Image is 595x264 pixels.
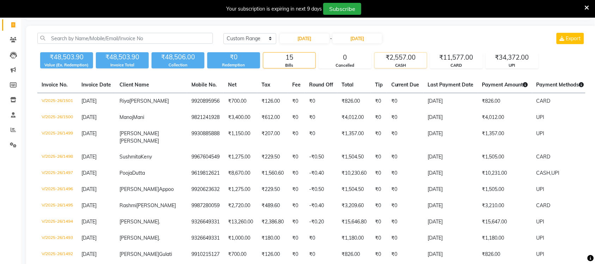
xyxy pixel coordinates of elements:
[159,251,172,257] span: Gulati
[387,230,424,246] td: ₹0
[319,62,371,68] div: Cancelled
[337,198,371,214] td: ₹3,209.60
[257,126,288,149] td: ₹207.00
[342,82,354,88] span: Total
[224,181,257,198] td: ₹1,275.00
[119,218,159,225] span: [PERSON_NAME]
[152,62,204,68] div: Collection
[371,181,387,198] td: ₹0
[387,93,424,110] td: ₹0
[81,186,97,192] span: [DATE]
[305,165,337,181] td: -₹0.40
[319,53,371,62] div: 0
[187,246,224,263] td: 9910215127
[292,82,301,88] span: Fee
[280,34,329,43] input: Start Date
[257,93,288,110] td: ₹126.00
[387,214,424,230] td: ₹0
[207,52,260,62] div: ₹0
[536,218,545,225] span: UPI
[424,246,478,263] td: [DATE]
[81,130,97,137] span: [DATE]
[40,62,93,68] div: Value (Ex. Redemption)
[37,126,77,149] td: V/2025-26/1499
[224,109,257,126] td: ₹3,400.00
[375,53,427,62] div: ₹2,557.00
[371,165,387,181] td: ₹0
[152,52,204,62] div: ₹48,506.00
[257,230,288,246] td: ₹180.00
[263,53,315,62] div: 15
[159,218,160,225] span: .
[224,126,257,149] td: ₹1,150.00
[119,235,159,241] span: [PERSON_NAME]
[37,33,213,44] input: Search by Name/Mobile/Email/Invoice No
[262,82,270,88] span: Tax
[337,246,371,263] td: ₹826.00
[430,53,483,62] div: ₹11,577.00
[257,165,288,181] td: ₹1,560.60
[333,34,382,43] input: End Date
[288,149,305,165] td: ₹0
[37,214,77,230] td: V/2025-26/1494
[224,214,257,230] td: ₹13,260.00
[424,181,478,198] td: [DATE]
[371,93,387,110] td: ₹0
[305,109,337,126] td: ₹0
[478,230,532,246] td: ₹1,180.00
[81,98,97,104] span: [DATE]
[263,62,315,68] div: Bills
[119,202,136,209] span: Rashmi
[257,214,288,230] td: ₹2,386.80
[536,235,545,241] span: UPI
[371,109,387,126] td: ₹0
[536,154,551,160] span: CARD
[323,3,361,15] button: Subscribe
[228,82,237,88] span: Net
[371,198,387,214] td: ₹0
[81,202,97,209] span: [DATE]
[40,52,93,62] div: ₹48,503.90
[478,109,532,126] td: ₹4,012.00
[337,93,371,110] td: ₹826.00
[187,214,224,230] td: 9326649331
[224,165,257,181] td: ₹8,670.00
[391,82,419,88] span: Current Due
[81,251,97,257] span: [DATE]
[119,82,149,88] span: Client Name
[42,82,68,88] span: Invoice No.
[478,126,532,149] td: ₹1,357.00
[387,109,424,126] td: ₹0
[81,114,97,120] span: [DATE]
[119,154,141,160] span: Sushmita
[305,246,337,263] td: ₹0
[424,230,478,246] td: [DATE]
[96,52,149,62] div: ₹48,503.90
[424,214,478,230] td: [DATE]
[536,186,545,192] span: UPI
[428,82,474,88] span: Last Payment Date
[207,62,260,68] div: Redemption
[119,170,132,176] span: Pooja
[141,154,152,160] span: Keny
[371,246,387,263] td: ₹0
[337,149,371,165] td: ₹1,504.50
[536,82,584,88] span: Payment Methods
[424,93,478,110] td: [DATE]
[37,109,77,126] td: V/2025-26/1500
[37,246,77,263] td: V/2025-26/1492
[337,126,371,149] td: ₹1,357.00
[187,181,224,198] td: 9920623632
[224,230,257,246] td: ₹1,000.00
[119,186,159,192] span: [PERSON_NAME]
[224,93,257,110] td: ₹700.00
[309,82,333,88] span: Round Off
[257,149,288,165] td: ₹229.50
[257,109,288,126] td: ₹612.00
[330,35,332,42] span: -
[37,230,77,246] td: V/2025-26/1493
[478,181,532,198] td: ₹1,505.00
[159,235,160,241] span: .
[187,230,224,246] td: 9326649331
[119,138,159,144] span: [PERSON_NAME]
